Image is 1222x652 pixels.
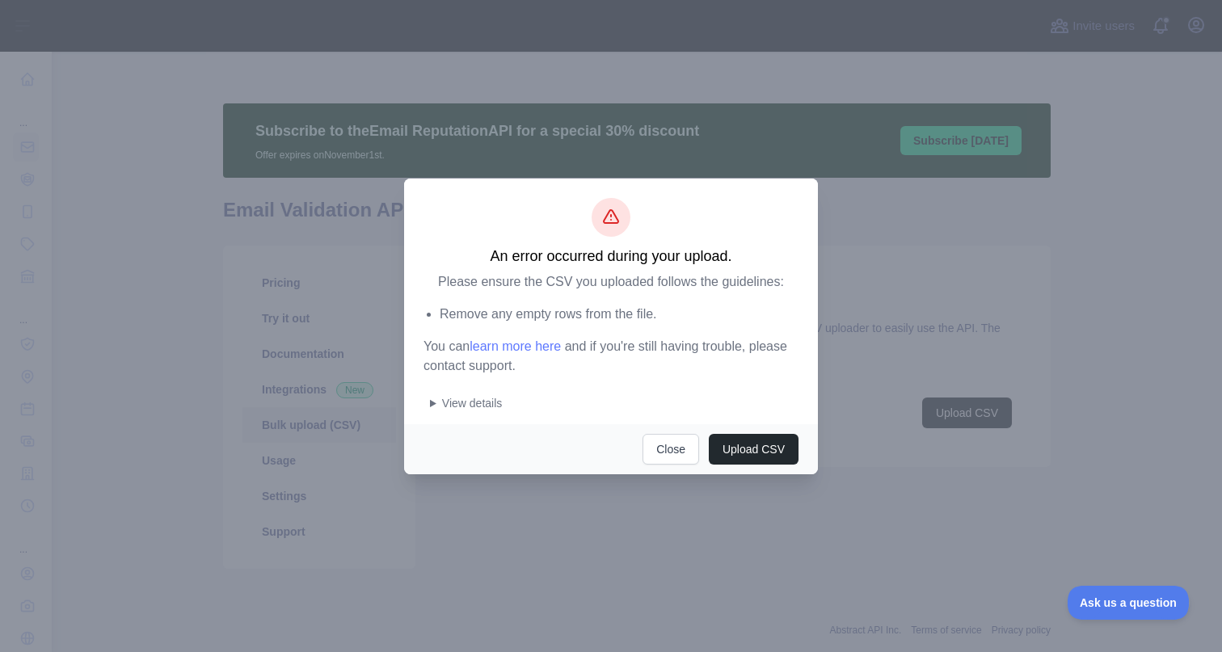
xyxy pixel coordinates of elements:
[423,337,799,376] p: You can and if you're still having trouble, please contact support.
[709,434,799,465] button: Upload CSV
[423,246,799,266] h3: An error occurred during your upload.
[440,305,799,324] li: Remove any empty rows from the file.
[430,395,799,411] summary: View details
[423,272,799,292] p: Please ensure the CSV you uploaded follows the guidelines:
[470,339,561,353] a: learn more here
[1068,586,1190,620] iframe: Toggle Customer Support
[643,434,699,465] button: Close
